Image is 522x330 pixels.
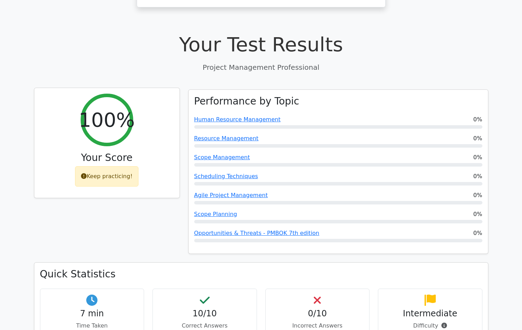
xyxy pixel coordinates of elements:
[40,268,482,280] h3: Quick Statistics
[473,229,482,237] span: 0%
[40,152,174,164] h3: Your Score
[46,309,138,319] h4: 7 min
[34,62,488,73] p: Project Management Professional
[473,210,482,218] span: 0%
[271,309,364,319] h4: 0/10
[194,154,250,161] a: Scope Management
[194,95,299,107] h3: Performance by Topic
[473,153,482,162] span: 0%
[34,33,488,56] h1: Your Test Results
[75,166,138,187] div: Keep practicing!
[79,108,135,132] h2: 100%
[194,173,258,180] a: Scheduling Techniques
[194,230,319,236] a: Opportunities & Threats - PMBOK 7th edition
[271,322,364,330] p: Incorrect Answers
[473,115,482,124] span: 0%
[473,191,482,200] span: 0%
[473,134,482,143] span: 0%
[194,116,281,123] a: Human Resource Management
[384,309,476,319] h4: Intermediate
[194,135,259,142] a: Resource Management
[194,211,237,217] a: Scope Planning
[473,172,482,181] span: 0%
[158,309,251,319] h4: 10/10
[384,322,476,330] p: Difficulty
[194,192,268,198] a: Agile Project Management
[158,322,251,330] p: Correct Answers
[46,322,138,330] p: Time Taken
